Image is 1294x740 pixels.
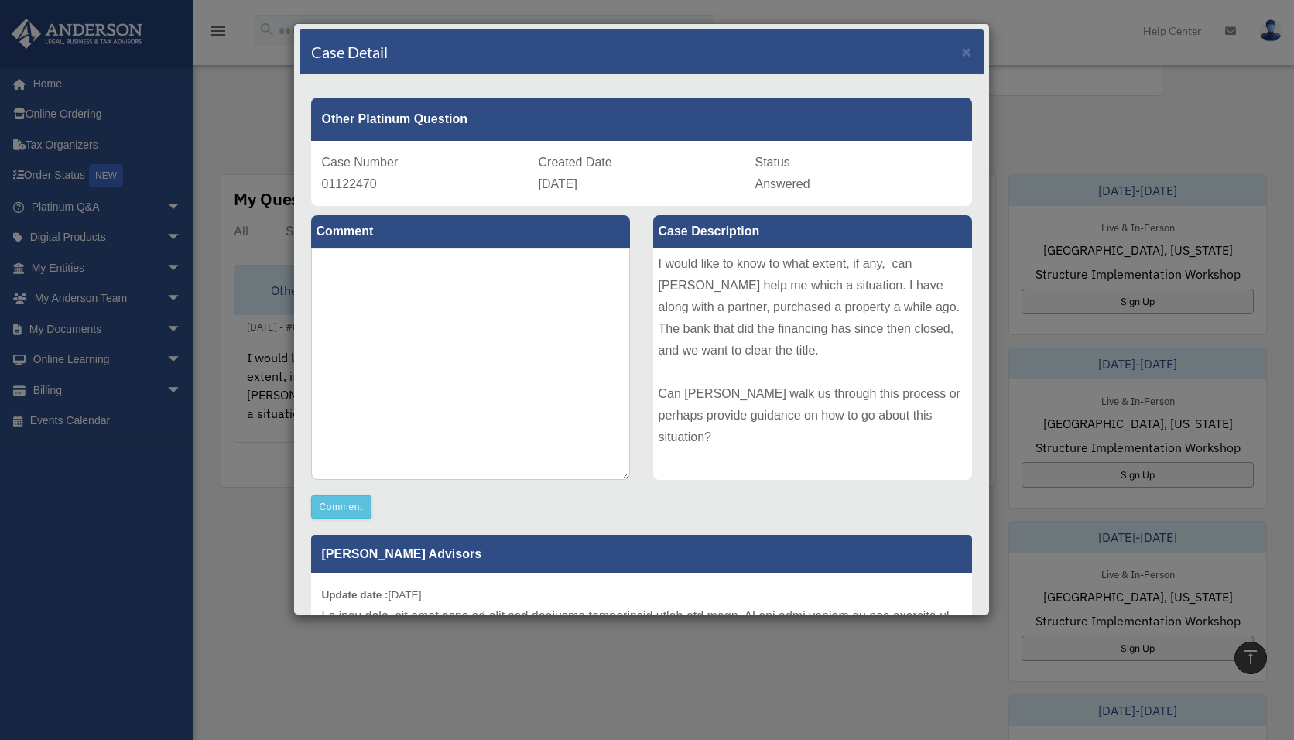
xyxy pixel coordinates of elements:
[539,177,577,190] span: [DATE]
[311,215,630,248] label: Comment
[322,589,389,601] b: Update date :
[322,177,377,190] span: 01122470
[322,156,399,169] span: Case Number
[311,41,388,63] h4: Case Detail
[311,495,372,519] button: Comment
[755,156,790,169] span: Status
[962,43,972,60] button: Close
[539,156,612,169] span: Created Date
[755,177,810,190] span: Answered
[962,43,972,60] span: ×
[653,248,972,480] div: I would like to know to what extent, if any, can [PERSON_NAME] help me which a situation. I have ...
[311,98,972,141] div: Other Platinum Question
[653,215,972,248] label: Case Description
[322,589,422,601] small: [DATE]
[311,535,972,573] p: [PERSON_NAME] Advisors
